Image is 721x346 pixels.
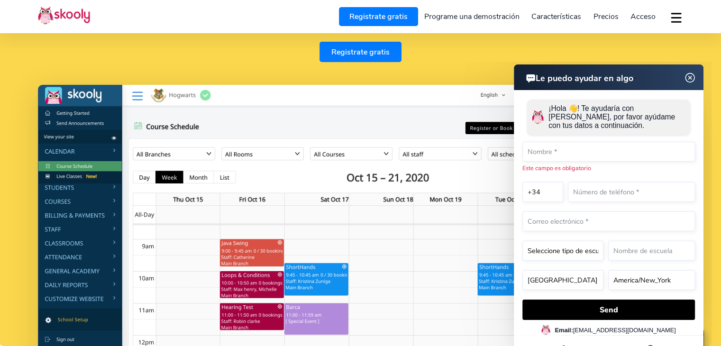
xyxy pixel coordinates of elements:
a: Registrate gratis [319,42,402,62]
a: Características [525,9,587,24]
span: Precios [593,11,619,22]
button: dropdown menu [669,7,683,28]
img: Skooly [38,6,90,25]
span: Acceso [630,11,656,22]
a: Acceso [624,9,662,24]
a: Programe una demostración [418,9,526,24]
a: Registrate gratis [339,7,418,26]
a: Precios [587,9,625,24]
